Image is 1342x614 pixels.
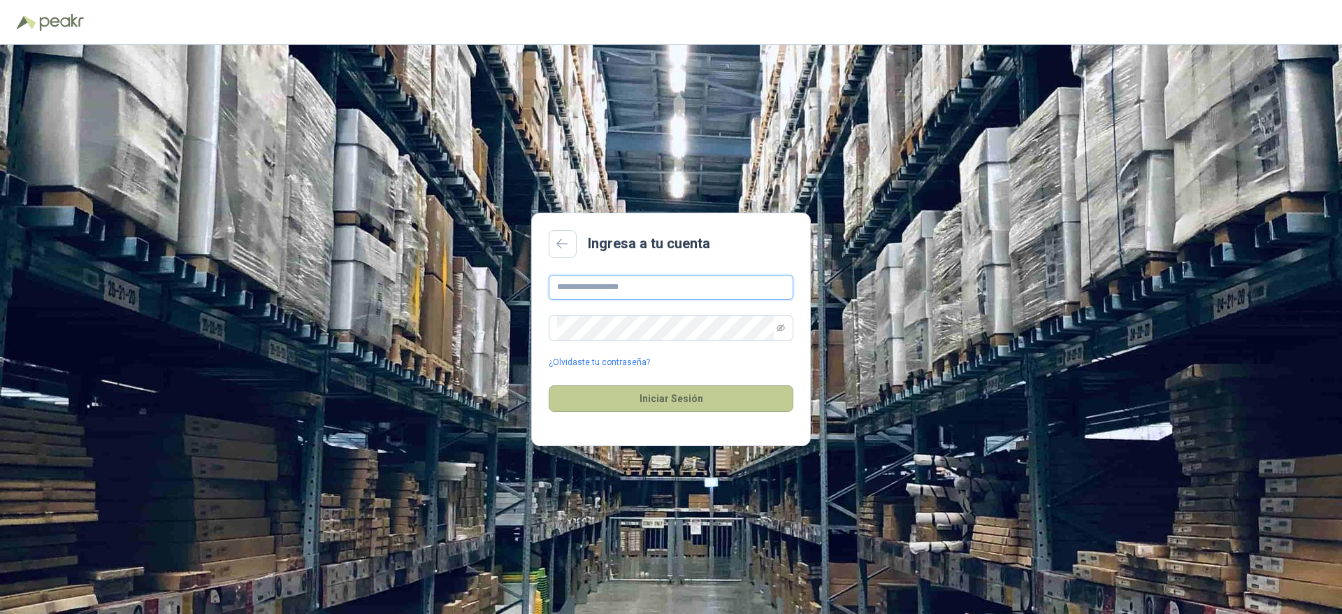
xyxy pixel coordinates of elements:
img: Logo [17,15,36,29]
img: Peakr [39,14,84,31]
button: Iniciar Sesión [549,385,793,412]
span: eye-invisible [777,324,785,332]
h2: Ingresa a tu cuenta [588,233,710,255]
a: ¿Olvidaste tu contraseña? [549,356,650,369]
